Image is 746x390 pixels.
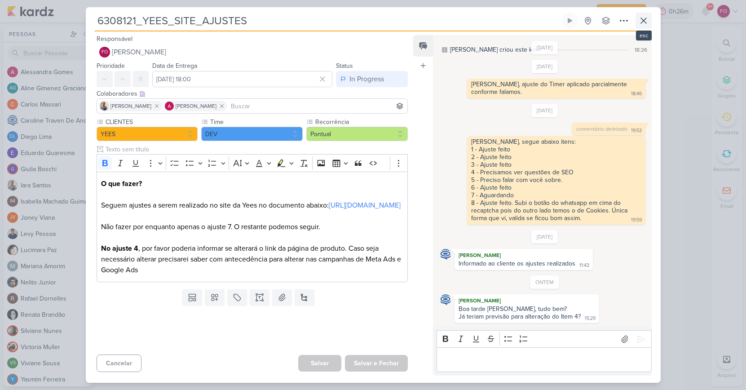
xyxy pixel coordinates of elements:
[306,127,408,141] button: Pontual
[459,260,575,267] div: Informado ao cliente os ajustes realizados
[104,145,408,154] input: Texto sem título
[101,244,138,253] strong: No ajuste 4
[336,62,353,70] label: Status
[471,191,641,199] div: 7 - Aguardando
[631,127,642,134] div: 19:53
[97,127,198,141] button: YEES
[440,249,451,260] img: Caroline Traven De Andrade
[97,172,408,283] div: Editor editing area: main
[329,201,401,210] a: [URL][DOMAIN_NAME]
[440,294,451,305] img: Caroline Traven De Andrade
[201,127,303,141] button: DEV
[471,146,641,153] div: 1 - Ajuste feito
[579,262,589,269] div: 11:43
[636,31,652,40] div: esc
[105,117,198,127] label: CLIENTES
[101,178,403,275] p: Seguem ajustes a serem realizado no site da Yees no documento abaixo: Não fazer por enquanto apen...
[110,102,151,110] span: [PERSON_NAME]
[471,138,641,146] div: [PERSON_NAME], segue abaixo itens:
[152,62,197,70] label: Data de Entrega
[349,74,384,84] div: In Progress
[97,35,132,43] label: Responsável
[176,102,216,110] span: [PERSON_NAME]
[229,101,406,111] input: Buscar
[635,46,647,54] div: 18:26
[112,47,166,58] span: [PERSON_NAME]
[459,313,581,320] div: Já teriam previsão para alteração do Item 4?
[471,184,641,191] div: 6 - Ajuste feito
[459,305,595,313] div: Boa tarde [PERSON_NAME], tudo bem?
[471,176,641,184] div: 5 - Preciso falar com você sobre.
[97,44,408,60] button: FO [PERSON_NAME]
[152,71,333,87] input: Select a date
[471,153,641,161] div: 2 - Ajuste feito
[97,89,408,98] div: Colaboradores
[450,45,541,54] div: [PERSON_NAME] criou este kard
[102,50,108,55] p: FO
[631,217,642,224] div: 19:59
[566,17,574,24] div: Ligar relógio
[97,154,408,172] div: Editor toolbar
[437,330,651,348] div: Editor toolbar
[631,90,642,97] div: 18:46
[99,47,110,58] div: Fabio Oliveira
[471,80,629,96] div: [PERSON_NAME], ajuste do Timer aplicado parcialmente conforme falamos.
[437,347,651,372] div: Editor editing area: main
[97,62,125,70] label: Prioridade
[456,251,591,260] div: [PERSON_NAME]
[209,117,303,127] label: Time
[585,315,596,322] div: 15:29
[471,199,629,222] div: 8 - Ajuste feito. Subi o botão do whatsapp em cima do recaptcha pois do outro lado temos o de Coo...
[314,117,408,127] label: Recorrência
[576,126,627,132] span: comentário deletado
[97,355,141,372] button: Cancelar
[165,102,174,111] img: Alessandra Gomes
[101,179,142,188] strong: O que fazer?
[471,168,641,176] div: 4 - Precisamos ver questões de SEO
[471,161,641,168] div: 3 - Ajuste feito
[336,71,408,87] button: In Progress
[100,102,109,111] img: Iara Santos
[456,296,597,305] div: [PERSON_NAME]
[95,13,560,29] input: Kard Sem Título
